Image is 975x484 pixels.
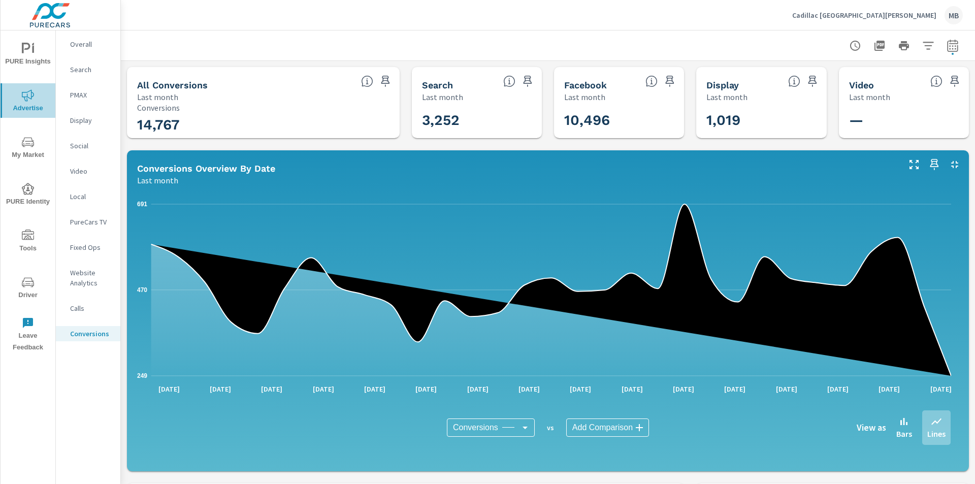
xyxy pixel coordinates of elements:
div: Video [56,164,120,179]
p: Social [70,141,112,151]
p: PureCars TV [70,217,112,227]
p: Lines [927,428,946,440]
p: Video [70,166,112,176]
p: [DATE] [717,384,753,394]
span: Display Conversions include Actions, Leads and Unmapped Conversions [788,75,800,87]
div: Social [56,138,120,153]
button: "Export Report to PDF" [869,36,890,56]
p: vs [535,423,566,432]
p: PMAX [70,90,112,100]
p: Last month [564,91,605,103]
text: 470 [137,286,147,294]
p: Fixed Ops [70,242,112,252]
div: Add Comparison [566,418,649,437]
span: Driver [4,276,52,301]
button: Select Date Range [942,36,963,56]
p: [DATE] [460,384,496,394]
p: Overall [70,39,112,49]
span: Add Comparison [572,423,633,433]
p: [DATE] [666,384,701,394]
div: Search [56,62,120,77]
p: Conversions [137,103,389,112]
p: [DATE] [306,384,341,394]
span: Save this to your personalized report [662,73,678,89]
text: 249 [137,372,147,379]
p: [DATE] [563,384,598,394]
div: Conversions [447,418,535,437]
div: MB [945,6,963,24]
span: Tools [4,230,52,254]
div: Conversions [56,326,120,341]
p: Last month [137,91,178,103]
div: PMAX [56,87,120,103]
p: Search [70,64,112,75]
p: [DATE] [203,384,238,394]
span: Save this to your personalized report [377,73,394,89]
h5: Search [422,80,453,90]
h5: Facebook [564,80,607,90]
div: Display [56,113,120,128]
div: Local [56,189,120,204]
h5: Video [849,80,874,90]
div: Fixed Ops [56,240,120,255]
span: Search Conversions include Actions, Leads and Unmapped Conversions. [503,75,515,87]
h6: View as [857,423,886,433]
span: My Market [4,136,52,161]
p: Bars [896,428,912,440]
p: Conversions [70,329,112,339]
span: Save this to your personalized report [926,156,942,173]
div: PureCars TV [56,214,120,230]
button: Minimize Widget [947,156,963,173]
span: Save this to your personalized report [804,73,821,89]
p: [DATE] [151,384,187,394]
p: [DATE] [614,384,650,394]
p: [DATE] [871,384,907,394]
span: Save this to your personalized report [947,73,963,89]
span: Leave Feedback [4,317,52,353]
span: PURE Identity [4,183,52,208]
p: Last month [706,91,747,103]
p: [DATE] [408,384,444,394]
span: All Conversions include Actions, Leads and Unmapped Conversions [361,75,373,87]
h3: 10,496 [564,112,698,129]
div: nav menu [1,30,55,358]
p: Last month [137,174,178,186]
span: Video Conversions include Actions, Leads and Unmapped Conversions [930,75,942,87]
span: Conversions [453,423,498,433]
span: Advertise [4,89,52,114]
p: [DATE] [923,384,959,394]
h3: 3,252 [422,112,556,129]
h5: Conversions Overview By Date [137,163,275,174]
div: Website Analytics [56,265,120,291]
p: [DATE] [769,384,804,394]
p: [DATE] [511,384,547,394]
text: 691 [137,201,147,208]
div: Calls [56,301,120,316]
button: Make Fullscreen [906,156,922,173]
p: Last month [849,91,890,103]
h5: All Conversions [137,80,208,90]
p: Cadillac [GEOGRAPHIC_DATA][PERSON_NAME] [792,11,936,20]
p: Display [70,115,112,125]
div: Overall [56,37,120,52]
h3: 14,767 [137,116,389,134]
p: Local [70,191,112,202]
p: [DATE] [357,384,393,394]
p: [DATE] [254,384,289,394]
p: Website Analytics [70,268,112,288]
h5: Display [706,80,739,90]
span: PURE Insights [4,43,52,68]
span: All conversions reported from Facebook with duplicates filtered out [645,75,658,87]
button: Apply Filters [918,36,938,56]
p: [DATE] [820,384,856,394]
button: Print Report [894,36,914,56]
h3: 1,019 [706,112,840,129]
span: Save this to your personalized report [519,73,536,89]
p: Last month [422,91,463,103]
p: Calls [70,303,112,313]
